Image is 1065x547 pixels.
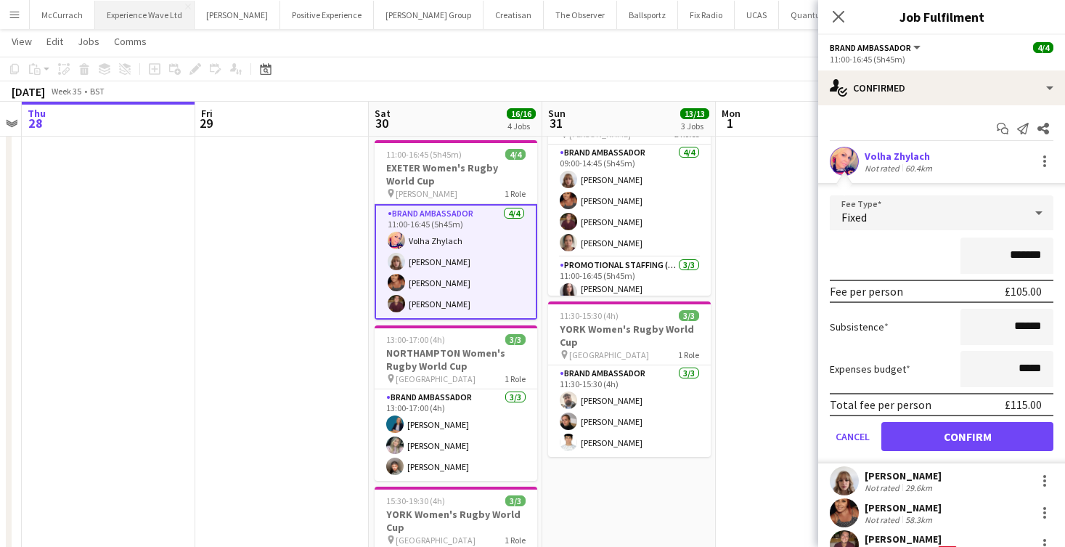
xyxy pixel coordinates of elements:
[507,121,535,131] div: 4 Jobs
[505,149,526,160] span: 4/4
[681,121,709,131] div: 3 Jobs
[865,469,942,482] div: [PERSON_NAME]
[548,107,566,120] span: Sun
[680,108,709,119] span: 13/13
[548,365,711,457] app-card-role: Brand Ambassador3/311:30-15:30 (4h)[PERSON_NAME][PERSON_NAME][PERSON_NAME]
[865,163,902,174] div: Not rated
[548,323,711,349] h3: YORK Women's Rugby World Cup
[199,115,213,131] span: 29
[1005,284,1042,299] div: £105.00
[396,535,476,546] span: [GEOGRAPHIC_DATA]
[841,210,867,224] span: Fixed
[386,149,462,160] span: 11:00-16:45 (5h45m)
[546,115,566,131] span: 31
[90,86,105,97] div: BST
[830,42,923,53] button: Brand Ambassador
[865,532,960,546] div: [PERSON_NAME]
[865,150,935,163] div: Volha Zhylach
[865,501,942,514] div: [PERSON_NAME]
[722,107,740,120] span: Mon
[505,188,526,199] span: 1 Role
[830,42,911,53] span: Brand Ambassador
[818,7,1065,26] h3: Job Fulfilment
[280,1,374,29] button: Positive Experience
[375,140,537,320] app-job-card: 11:00-16:45 (5h45m)4/4EXETER Women's Rugby World Cup [PERSON_NAME]1 RoleBrand Ambassador4/411:00-...
[505,334,526,345] span: 3/3
[865,514,902,525] div: Not rated
[396,188,457,199] span: [PERSON_NAME]
[12,35,32,48] span: View
[25,115,46,131] span: 28
[41,32,69,51] a: Edit
[830,397,931,412] div: Total fee per person
[548,257,711,357] app-card-role: Promotional Staffing (Brand Ambassadors)3/311:00-16:45 (5h45m)[PERSON_NAME] [PERSON_NAME]
[902,163,935,174] div: 60.4km
[375,325,537,481] app-job-card: 13:00-17:00 (4h)3/3NORTHAMPTON Women's Rugby World Cup [GEOGRAPHIC_DATA]1 RoleBrand Ambassador3/3...
[78,35,99,48] span: Jobs
[548,145,711,257] app-card-role: Brand Ambassador4/409:00-14:45 (5h45m)[PERSON_NAME][PERSON_NAME][PERSON_NAME][PERSON_NAME]
[830,284,903,299] div: Fee per person
[114,35,147,48] span: Comms
[679,310,699,321] span: 3/3
[902,482,935,493] div: 29.6km
[375,204,537,320] app-card-role: Brand Ambassador4/411:00-16:45 (5h45m)Volha Zhylach[PERSON_NAME][PERSON_NAME][PERSON_NAME]
[48,86,84,97] span: Week 35
[735,1,779,29] button: UCAS
[375,508,537,534] h3: YORK Women's Rugby World Cup
[6,32,38,51] a: View
[374,1,483,29] button: [PERSON_NAME] Group
[560,310,619,321] span: 11:30-15:30 (4h)
[396,373,476,384] span: [GEOGRAPHIC_DATA]
[375,389,537,481] app-card-role: Brand Ambassador3/313:00-17:00 (4h)[PERSON_NAME][PERSON_NAME][PERSON_NAME]
[375,347,537,373] h3: NORTHAMPTON Women's Rugby World Cup
[28,107,46,120] span: Thu
[678,349,699,360] span: 1 Role
[505,495,526,506] span: 3/3
[569,349,649,360] span: [GEOGRAPHIC_DATA]
[902,514,935,525] div: 58.3km
[719,115,740,131] span: 1
[483,1,544,29] button: Creatisan
[881,422,1053,451] button: Confirm
[386,495,445,506] span: 15:30-19:30 (4h)
[195,1,280,29] button: [PERSON_NAME]
[12,84,45,99] div: [DATE]
[830,362,910,376] label: Expenses budget
[678,1,735,29] button: Fix Radio
[830,422,876,451] button: Cancel
[779,1,841,29] button: Quantum
[1005,397,1042,412] div: £115.00
[372,115,391,131] span: 30
[30,1,95,29] button: McCurrach
[548,301,711,457] app-job-card: 11:30-15:30 (4h)3/3YORK Women's Rugby World Cup [GEOGRAPHIC_DATA]1 RoleBrand Ambassador3/311:30-1...
[818,70,1065,105] div: Confirmed
[95,1,195,29] button: Experience Wave Ltd
[507,108,536,119] span: 16/16
[830,54,1053,65] div: 11:00-16:45 (5h45m)
[865,482,902,493] div: Not rated
[386,334,445,345] span: 13:00-17:00 (4h)
[72,32,105,51] a: Jobs
[505,373,526,384] span: 1 Role
[201,107,213,120] span: Fri
[46,35,63,48] span: Edit
[108,32,152,51] a: Comms
[375,107,391,120] span: Sat
[1033,42,1053,53] span: 4/4
[617,1,678,29] button: Ballsportz
[830,320,889,333] label: Subsistence
[505,535,526,546] span: 1 Role
[548,81,711,296] app-job-card: 09:00-16:45 (7h45m)7/7EXETER Women's Rugby World Cup [PERSON_NAME]2 RolesBrand Ambassador4/409:00...
[544,1,617,29] button: The Observer
[375,161,537,187] h3: EXETER Women's Rugby World Cup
